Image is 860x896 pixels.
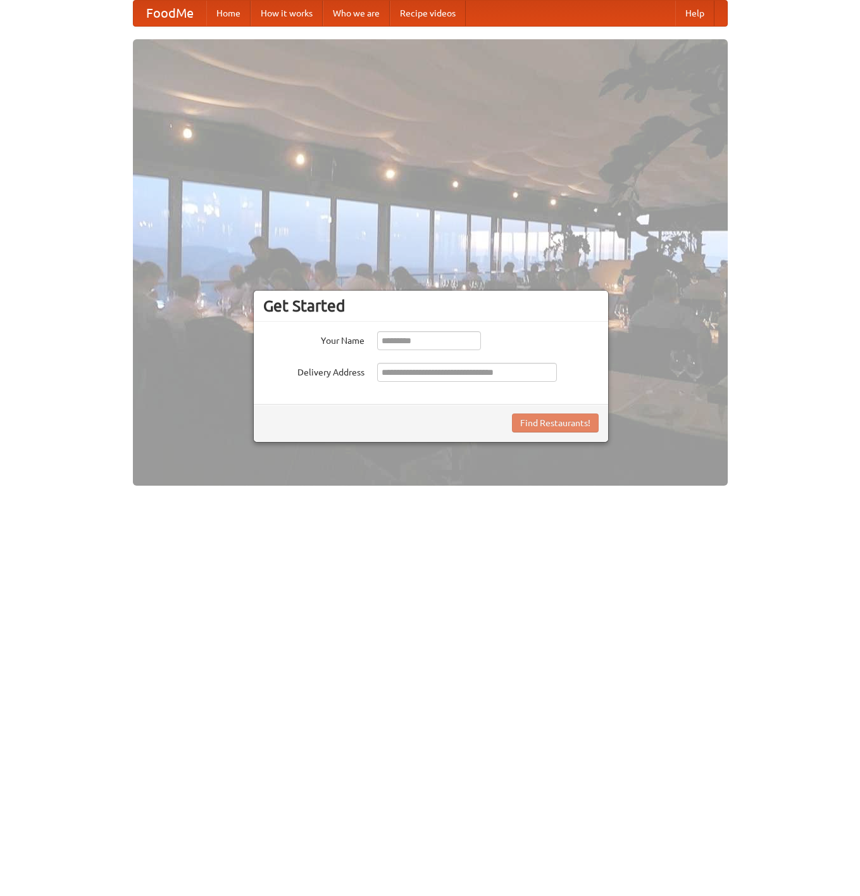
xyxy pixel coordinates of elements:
[263,363,365,379] label: Delivery Address
[134,1,206,26] a: FoodMe
[323,1,390,26] a: Who we are
[206,1,251,26] a: Home
[251,1,323,26] a: How it works
[512,413,599,432] button: Find Restaurants!
[263,296,599,315] h3: Get Started
[390,1,466,26] a: Recipe videos
[675,1,714,26] a: Help
[263,331,365,347] label: Your Name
